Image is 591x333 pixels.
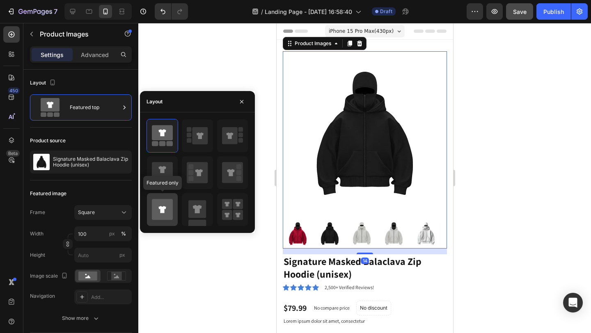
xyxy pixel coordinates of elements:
div: Publish [543,7,564,16]
div: px [109,230,115,237]
span: Draft [380,8,392,15]
label: Height [30,251,45,259]
div: Layout [30,78,57,89]
div: Show more [62,314,100,322]
button: Publish [536,3,571,20]
iframe: Design area [277,23,453,333]
label: Frame [30,209,45,216]
div: Beta [6,150,20,157]
div: Undo/Redo [155,3,188,20]
label: Width [30,230,44,237]
img: product feature img [33,154,50,170]
button: 7 [3,3,61,20]
button: % [107,229,117,239]
p: 7 [54,7,57,16]
p: Advanced [81,50,109,59]
div: Open Intercom Messenger [563,293,583,312]
div: Featured top [70,98,120,117]
span: px [119,252,125,258]
p: Settings [41,50,64,59]
div: Featured image [30,190,66,197]
div: Add... [91,294,130,301]
button: Save [506,3,533,20]
div: 450 [8,87,20,94]
div: % [121,230,126,237]
div: Image scale [30,271,69,282]
span: Square [78,209,95,216]
div: Layout [147,98,163,105]
input: px [74,248,132,262]
button: Square [74,205,132,220]
div: Navigation [30,292,55,300]
button: px [119,229,128,239]
span: Landing Page - [DATE] 16:58:40 [265,7,352,16]
button: Show more [30,311,132,326]
div: Product source [30,137,66,144]
span: Save [513,8,527,15]
span: / [261,7,263,16]
p: Signature Masked Balaclava Zip Hoodie (unisex) [53,156,128,168]
p: Product Images [40,29,110,39]
input: px% [74,226,132,241]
